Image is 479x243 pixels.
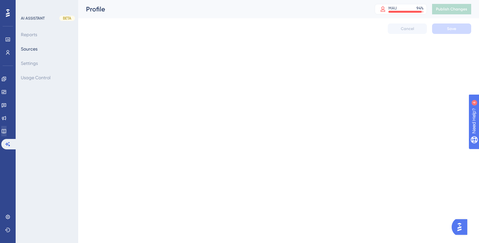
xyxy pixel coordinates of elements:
[388,23,427,34] button: Cancel
[21,72,51,84] button: Usage Control
[21,57,38,69] button: Settings
[86,5,358,14] div: Profile
[436,7,467,12] span: Publish Changes
[416,6,424,11] div: 94 %
[21,16,45,21] div: AI ASSISTANT
[388,6,397,11] div: MAU
[45,3,47,8] div: 4
[401,26,414,31] span: Cancel
[447,26,456,31] span: Save
[452,217,471,237] iframe: UserGuiding AI Assistant Launcher
[21,43,37,55] button: Sources
[432,23,471,34] button: Save
[21,29,37,40] button: Reports
[432,4,471,14] button: Publish Changes
[15,2,41,9] span: Need Help?
[59,16,75,21] div: BETA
